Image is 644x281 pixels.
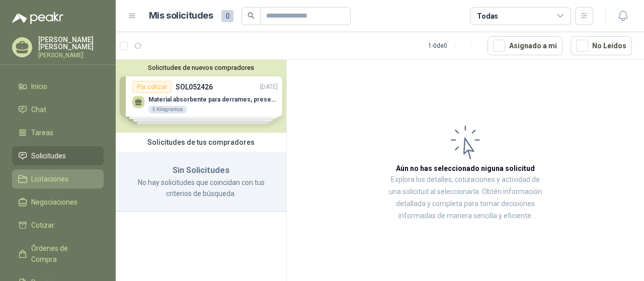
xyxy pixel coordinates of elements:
[12,216,104,235] a: Cotizar
[488,36,562,55] button: Asignado a mi
[128,177,274,199] p: No hay solicitudes que coincidan con tus criterios de búsqueda.
[31,173,68,184] span: Licitaciones
[428,38,479,54] div: 1 - 0 de 0
[12,169,104,189] a: Licitaciones
[12,12,63,24] img: Logo peakr
[248,12,255,19] span: search
[477,11,498,22] div: Todas
[12,123,104,142] a: Tareas
[149,9,213,23] h1: Mis solicitudes
[38,52,104,58] p: [PERSON_NAME]
[31,127,53,138] span: Tareas
[120,64,282,71] button: Solicitudes de nuevos compradores
[31,150,66,161] span: Solicitudes
[116,60,286,133] div: Solicitudes de nuevos compradoresPor cotizarSOL052426[DATE] Material absorbente para derrames, pr...
[38,36,104,50] p: [PERSON_NAME] [PERSON_NAME]
[31,243,94,265] span: Órdenes de Compra
[12,193,104,212] a: Negociaciones
[221,10,233,22] span: 0
[396,163,535,174] h3: Aún no has seleccionado niguna solicitud
[571,36,632,55] button: No Leídos
[387,174,543,222] p: Explora los detalles, cotizaciones y actividad de una solicitud al seleccionarla. Obtén informaci...
[128,164,274,177] h3: Sin Solicitudes
[31,197,77,208] span: Negociaciones
[31,81,47,92] span: Inicio
[12,100,104,119] a: Chat
[116,133,286,152] div: Solicitudes de tus compradores
[12,239,104,269] a: Órdenes de Compra
[12,146,104,165] a: Solicitudes
[12,77,104,96] a: Inicio
[31,104,46,115] span: Chat
[31,220,54,231] span: Cotizar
